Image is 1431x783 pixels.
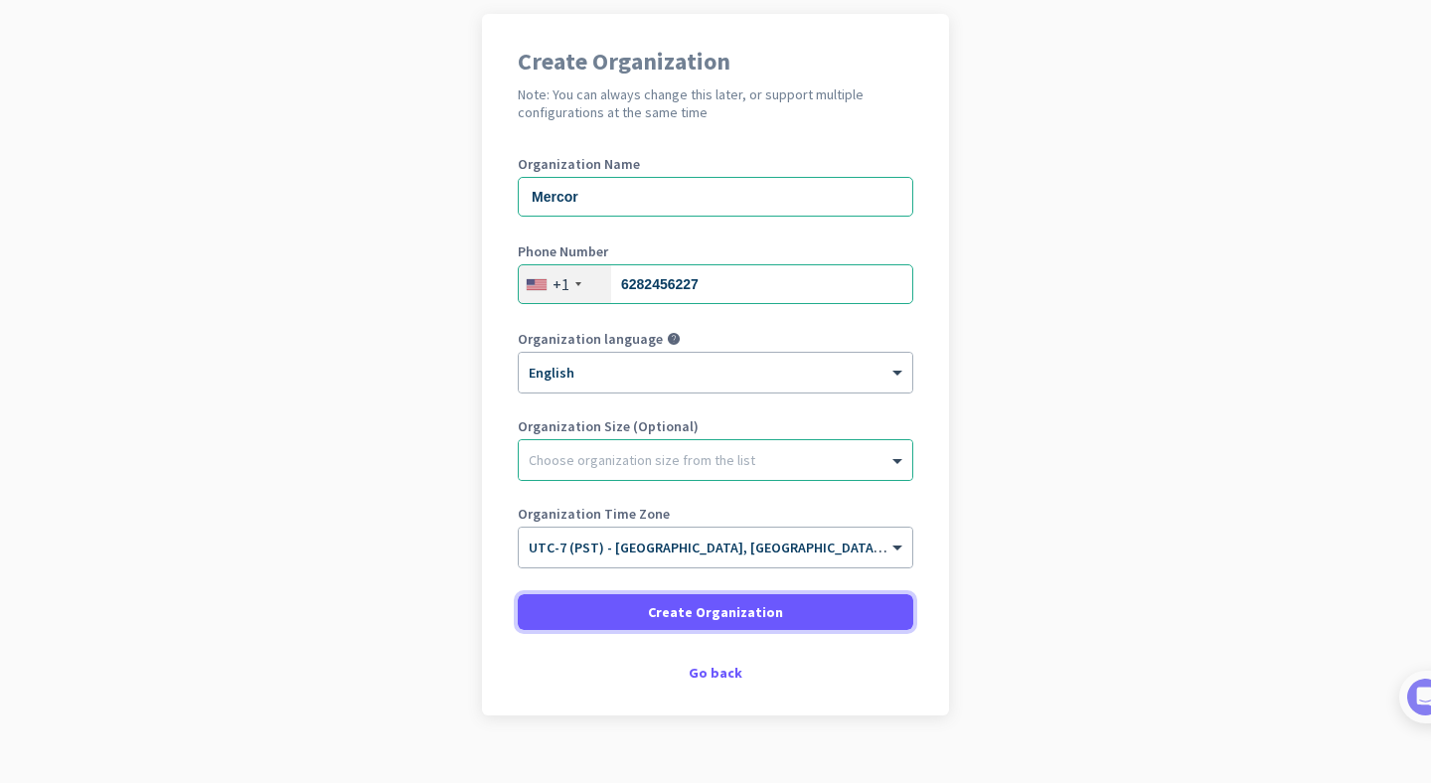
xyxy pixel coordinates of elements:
[518,507,913,521] label: Organization Time Zone
[518,594,913,630] button: Create Organization
[518,666,913,680] div: Go back
[518,332,663,346] label: Organization language
[553,274,569,294] div: +1
[518,50,913,74] h1: Create Organization
[518,244,913,258] label: Phone Number
[667,332,681,346] i: help
[518,419,913,433] label: Organization Size (Optional)
[518,157,913,171] label: Organization Name
[518,177,913,217] input: What is the name of your organization?
[518,264,913,304] input: 201-555-0123
[648,602,783,622] span: Create Organization
[518,85,913,121] h2: Note: You can always change this later, or support multiple configurations at the same time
